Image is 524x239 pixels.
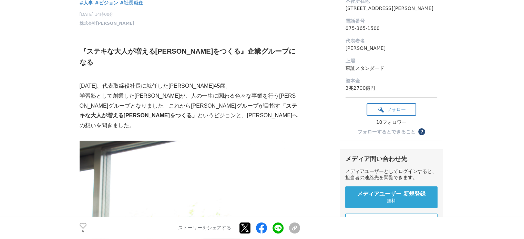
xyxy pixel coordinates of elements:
[346,77,437,85] dt: 資本金
[345,214,438,237] a: メディアユーザー ログイン 既に登録済みの方はこちら
[178,225,231,231] p: ストーリーをシェアする
[346,45,437,52] dd: [PERSON_NAME]
[367,103,416,116] button: フォロー
[346,85,437,92] dd: 3兆2700億円
[346,57,437,65] dt: 上場
[345,186,438,208] a: メディアユーザー 新規登録 無料
[346,37,437,45] dt: 代表者名
[346,18,437,25] dt: 電話番号
[80,81,300,91] p: [DATE]、代表取締役社長に就任した[PERSON_NAME]45歳。
[367,119,416,126] div: 10フォロワー
[418,128,425,135] button: ？
[357,191,425,198] span: メディアユーザー 新規登録
[80,230,86,233] p: 4
[419,129,424,134] span: ？
[80,46,300,68] h2: 『ステキな大人が増える[PERSON_NAME]をつくる』企業グループになる
[80,11,135,18] span: [DATE] 14時00分
[80,20,135,26] a: 株式会社[PERSON_NAME]
[387,198,396,204] span: 無料
[346,25,437,32] dd: 075-365-1500
[346,65,437,72] dd: 東証スタンダード
[346,5,437,12] dd: [STREET_ADDRESS][PERSON_NAME]
[345,155,438,163] div: メディア問い合わせ先
[80,91,300,131] p: 学習塾として創業した[PERSON_NAME]が、人の一生に関わる色々な事業を行う[PERSON_NAME]グループとなりました。これから[PERSON_NAME]グループが目指す というビジョ...
[358,129,415,134] div: フォローするとできること
[345,169,438,181] div: メディアユーザーとしてログインすると、担当者の連絡先を閲覧できます。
